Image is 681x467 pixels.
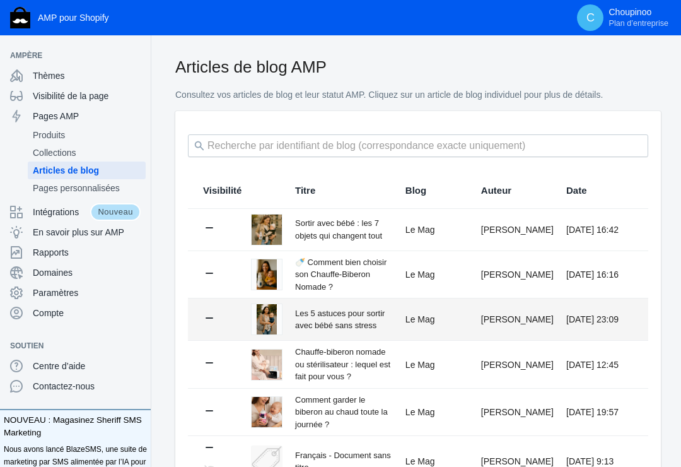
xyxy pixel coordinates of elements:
[10,49,128,62] span: AMPÈRE
[28,162,146,179] a: Articles de blog
[5,86,146,106] a: Visibilité de la page
[481,358,554,371] div: [PERSON_NAME]
[481,223,554,236] div: [PERSON_NAME]
[295,217,393,242] div: Sortir avec bébé : les 7 objets qui changent tout
[405,223,469,236] div: Le Mag
[33,69,141,82] span: Thèmes
[608,7,651,17] font: Choupinoo
[481,184,511,197] span: Auteur
[33,266,141,279] span: Domaines
[175,56,661,78] h2: Articles de blog AMP
[33,129,141,141] span: Produits
[33,164,141,177] span: Articles de blog
[128,343,148,348] button: Ajouter une vente canal
[5,303,146,323] a: Compte
[295,307,393,332] div: Les 5 astuces pour sortir avec bébé sans stress
[33,206,90,218] span: Intégrations
[5,66,146,86] a: Thèmes
[5,263,146,283] a: Domaines
[481,406,554,418] div: [PERSON_NAME]
[257,259,277,290] img: Comment-Bien_Choisir-Son-Chauffe-Biberon-Nomade_0ebc1915-7843-4873-aeef-5bc7582a4056.png
[566,268,633,281] div: [DATE] 16:16
[33,287,141,299] span: Paramètres
[252,350,282,380] img: Chauffe-biberon-double-sterilisateur-minuteur_c3d7d1ad-3891-4a35-83c4-654c1e1092e9.jpg
[10,340,128,352] span: Soutien
[295,256,393,293] div: 🍼 Comment bien choisir son Chauffe-Biberon Nomade ?
[608,18,668,28] span: Plan d’entreprise
[5,376,146,396] a: Contactez-nous
[295,184,315,197] span: Titre
[566,184,587,197] span: Date
[481,268,554,281] div: [PERSON_NAME]
[38,13,109,23] span: AMP pour Shopify
[257,304,277,334] img: copilot-20250804-231242-1_7a9202d3-084b-49ee-a98f-77728fed7f69.png
[33,307,141,319] span: Compte
[33,226,141,239] span: En savoir plus sur AMP
[295,346,393,383] div: Chauffe-biberon nomade ou stérilisateur : lequel est fait pour vous ?
[33,246,141,259] span: Rapports
[28,144,146,162] a: Collections
[252,215,282,245] img: sortir-avec-bebe-les-7-objets-qui-changent-tout_d7d9bf76-a7ac-45f4-8c98-e25b76fcf983.jpg
[90,203,141,221] span: Nouveau
[128,53,148,58] button: Ajouter une vente canal
[566,406,633,418] div: [DATE] 19:57
[33,380,141,393] span: Contactez-nous
[33,360,141,372] span: Centre d’aide
[188,134,648,157] input: Recherche par identifiant de blog (correspondance exacte uniquement)
[566,223,633,236] div: [DATE] 16:42
[33,90,141,102] span: Visibilité de la page
[5,242,146,263] a: Rapports
[33,146,141,159] span: Collections
[405,313,469,326] div: Le Mag
[175,89,661,102] p: Consultez vos articles de blog et leur statut AMP. Cliquez sur un article de blog individuel pour...
[28,179,146,197] a: Pages personnalisées
[481,313,554,326] div: [PERSON_NAME]
[566,358,633,371] div: [DATE] 12:45
[295,394,393,431] div: Comment garder le biberon au chaud toute la journée ?
[252,397,282,427] img: image_3_cd9d7210-e316-429f-ab69-e710fe444f15.jpg
[5,283,146,303] a: Paramètres
[5,202,146,222] a: IntégrationsNouveau
[33,182,141,194] span: Pages personnalisées
[28,126,146,144] a: Produits
[10,7,30,28] img: Acheter le logo du shérif
[584,11,597,24] span: C
[405,184,426,197] span: Blog
[5,222,146,242] a: En savoir plus sur AMP
[618,404,666,452] iframe: Drift Widget Chat Controller
[405,406,469,418] div: Le Mag
[33,110,141,122] span: Pages AMP
[405,358,469,371] div: Le Mag
[405,268,469,281] div: Le Mag
[566,313,633,326] div: [DATE] 23:09
[5,106,146,126] a: Pages AMP
[203,184,242,197] span: Visibilité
